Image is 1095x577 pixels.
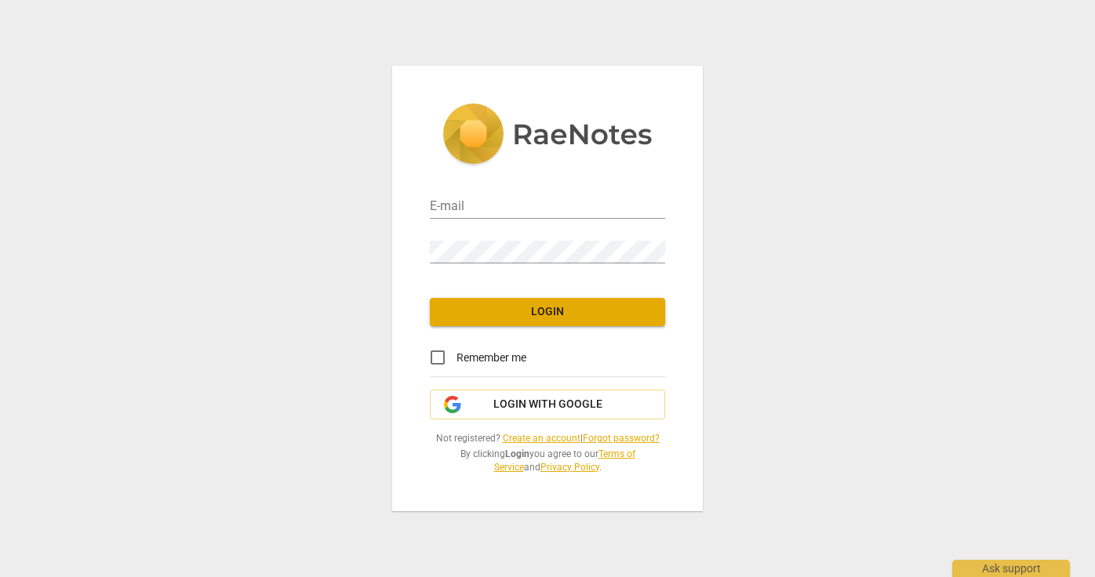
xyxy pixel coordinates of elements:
[493,397,602,412] span: Login with Google
[505,448,529,459] b: Login
[457,350,526,366] span: Remember me
[430,298,665,326] button: Login
[583,433,660,444] a: Forgot password?
[430,448,665,474] span: By clicking you agree to our and .
[430,390,665,419] button: Login with Google
[503,433,580,444] a: Create an account
[442,103,653,168] img: 5ac2273c67554f335776073100b6d88f.svg
[952,560,1070,577] div: Ask support
[494,448,635,473] a: Terms of Service
[430,432,665,445] span: Not registered? |
[540,462,599,473] a: Privacy Policy
[442,304,653,320] span: Login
